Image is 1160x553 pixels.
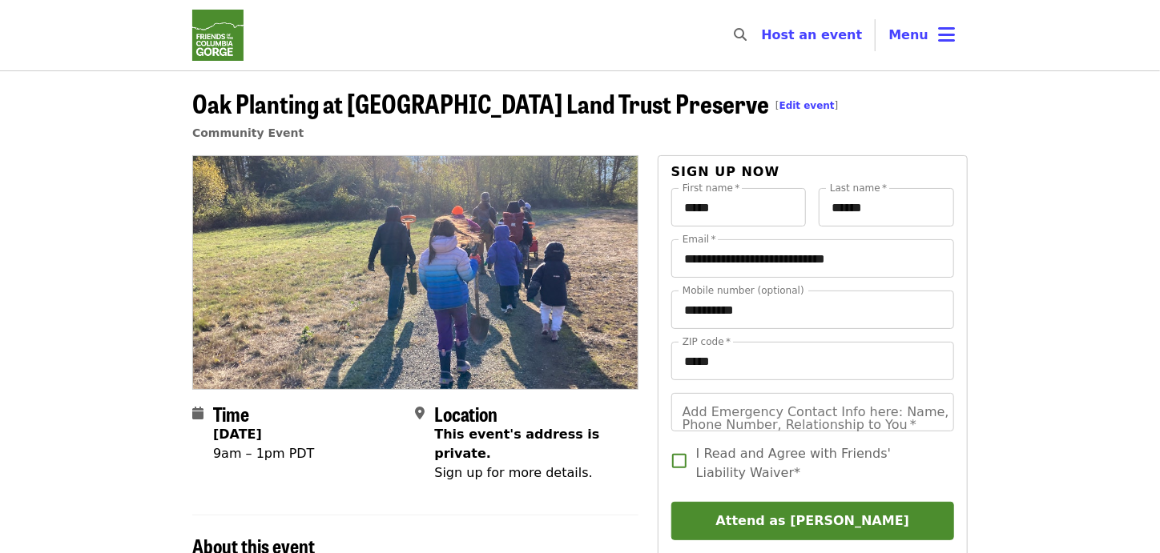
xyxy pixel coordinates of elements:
[192,84,839,122] span: Oak Planting at [GEOGRAPHIC_DATA] Land Trust Preserve
[671,502,954,540] button: Attend as [PERSON_NAME]
[830,183,887,193] label: Last name
[671,188,807,226] input: First name
[415,406,425,421] i: map-marker-alt icon
[434,399,497,427] span: Location
[671,342,954,380] input: ZIP code
[192,10,244,61] img: Friends Of The Columbia Gorge - Home
[671,239,954,278] input: Email
[888,27,928,42] span: Menu
[671,393,954,431] input: Add Emergency Contact Info here: Name, Phone Number, Relationship to You
[192,406,203,421] i: calendar icon
[193,156,638,388] img: Oak Planting at Cape Horn Land Trust Preserve organized by Friends Of The Columbia Gorge
[213,399,249,427] span: Time
[683,183,740,193] label: First name
[671,164,780,179] span: Sign up now
[434,427,599,461] span: This event's address is private.
[683,286,804,295] label: Mobile number (optional)
[756,16,769,54] input: Search
[671,291,954,329] input: Mobile number (optional)
[434,465,592,480] span: Sign up for more details.
[213,444,315,463] div: 9am – 1pm PDT
[734,27,747,42] i: search icon
[696,444,941,483] span: I Read and Agree with Friends' Liability Waiver*
[213,427,262,442] strong: [DATE]
[761,27,862,42] a: Host an event
[779,100,835,111] a: Edit event
[683,234,716,244] label: Email
[775,100,839,111] span: [ ]
[192,126,304,139] a: Community Event
[819,188,954,226] input: Last name
[938,23,955,46] i: bars icon
[876,16,968,54] button: Toggle account menu
[683,337,731,347] label: ZIP code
